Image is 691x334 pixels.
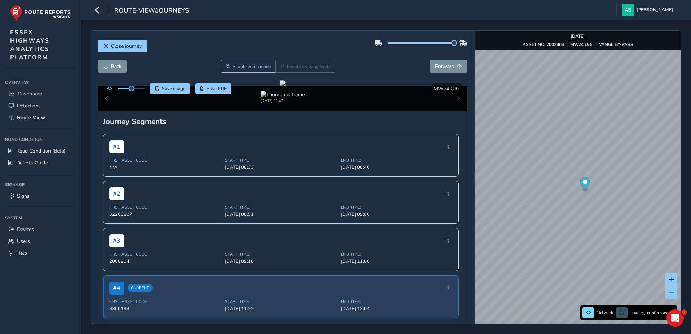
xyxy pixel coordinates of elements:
[225,258,336,265] span: [DATE] 09:18
[233,64,271,69] span: Enable zoom mode
[341,205,452,210] span: End Time:
[666,309,684,327] iframe: Intercom live chat
[109,305,221,312] span: 6300193
[225,211,336,218] span: [DATE] 08:51
[5,77,76,88] div: Overview
[109,282,124,295] span: # 4
[109,252,221,257] span: First Asset Code:
[111,63,121,70] span: Back
[580,177,590,192] div: Map marker
[622,4,675,16] button: [PERSON_NAME]
[341,158,452,163] span: End Time:
[341,252,452,257] span: End Time:
[128,284,153,292] span: Current
[18,90,42,97] span: Dashboard
[434,85,460,92] span: MW24 UJG
[225,252,336,257] span: Start Time:
[109,158,221,163] span: First Asset Code:
[430,60,467,73] button: Forward
[5,112,76,124] a: Route View
[162,86,185,91] span: Save image
[5,190,76,202] a: Signs
[261,91,305,98] img: Thumbnail frame
[225,305,336,312] span: [DATE] 11:22
[109,205,221,210] span: First Asset Code:
[16,147,65,154] span: Road Condition (Beta)
[225,164,336,171] span: [DATE] 08:33
[341,164,452,171] span: [DATE] 08:46
[16,159,48,166] span: Defects Guide
[221,60,275,73] button: Zoom
[341,211,452,218] span: [DATE] 09:06
[5,179,76,190] div: Signage
[341,299,452,304] span: End Time:
[17,102,41,109] span: Detections
[225,205,336,210] span: Start Time:
[570,42,593,47] strong: MW24 UJG
[111,43,142,50] span: Close journey
[5,223,76,235] a: Devices
[109,187,124,200] span: # 2
[225,158,336,163] span: Start Time:
[637,4,673,16] span: [PERSON_NAME]
[16,250,27,257] span: Help
[225,299,336,304] span: Start Time:
[17,114,45,121] span: Route View
[103,116,463,127] div: Journey Segments
[195,83,232,94] button: PDF
[109,234,124,247] span: # 3
[597,310,613,316] span: Network
[207,86,227,91] span: Save PDF
[114,6,189,16] span: route-view/journeys
[98,40,147,52] button: Close journey
[5,134,76,145] div: Road Condition
[341,305,452,312] span: [DATE] 13:04
[5,157,76,169] a: Defects Guide
[150,83,190,94] button: Save
[10,5,70,21] img: rr logo
[5,145,76,157] a: Road Condition (Beta)
[109,164,221,171] span: N/A
[599,42,633,47] strong: VANGE BY-PASS
[17,193,30,200] span: Signs
[109,258,221,265] span: 2000904
[681,309,687,315] span: 1
[17,238,30,245] span: Users
[5,247,76,259] a: Help
[341,258,452,265] span: [DATE] 11:06
[261,98,305,103] div: [DATE] 11:47
[109,299,221,304] span: First Asset Code:
[17,226,34,233] span: Devices
[523,42,564,47] strong: ASSET NO. 2002864
[109,211,221,218] span: 32200807
[571,33,585,39] strong: [DATE]
[5,213,76,223] div: System
[10,28,50,61] span: ESSEX HIGHWAYS ANALYTICS PLATFORM
[622,4,634,16] img: diamond-layout
[5,88,76,100] a: Dashboard
[630,310,675,316] span: Loading confirm assets
[5,235,76,247] a: Users
[435,63,454,70] span: Forward
[523,42,633,47] div: | |
[5,100,76,112] a: Detections
[109,140,124,153] span: # 1
[98,60,127,73] button: Back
